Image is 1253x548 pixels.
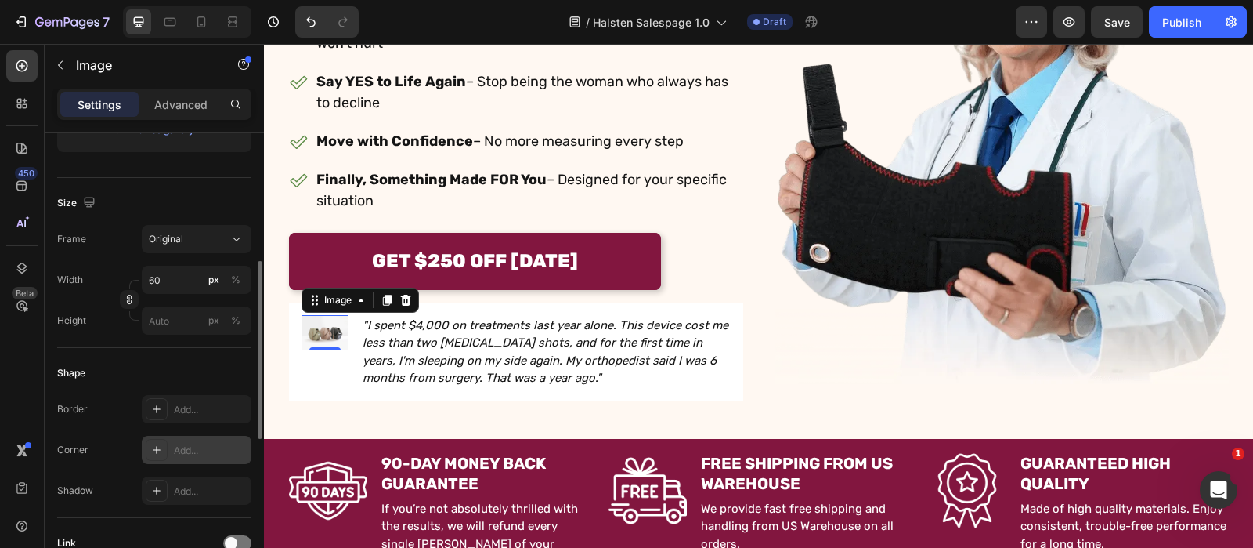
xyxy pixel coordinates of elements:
p: If you’re not absolutely thrilled with the results, we will refund every single [PERSON_NAME] of ... [117,456,324,527]
button: % [204,270,223,289]
p: We provide fast free shipping and handling from US Warehouse on all orders. [437,456,644,510]
div: Add... [174,484,247,499]
div: Add... [174,444,247,458]
p: 90-DAY MONEY BACK GUARANTEE [117,409,324,450]
button: px [226,270,245,289]
img: gempages_548746873540707559-bbba70ea-92f4-4af0-8ac4-048b992c34a4.webp [345,408,423,486]
span: Halsten Salespage 1.0 [593,14,710,31]
iframe: Intercom live chat [1200,471,1237,509]
div: 450 [15,167,38,180]
p: Advanced [154,96,208,113]
div: px [208,314,219,328]
div: Undo/Redo [295,6,359,38]
div: Shadow [57,484,93,498]
button: Save [1091,6,1143,38]
img: gempages_548746873540707559-d868481b-199e-439f-b423-98718ae2af23.webp [25,408,103,486]
button: % [204,311,223,330]
div: Publish [1162,14,1201,31]
div: Border [57,402,88,416]
div: Size [57,193,99,214]
div: Shape [57,366,85,380]
div: Corner [57,443,88,457]
label: Height [57,314,86,328]
label: Width [57,273,83,287]
button: Publish [1149,6,1215,38]
span: 1 [1232,448,1244,460]
span: Original [149,232,183,246]
p: Image [76,56,209,74]
button: Original [142,225,251,253]
div: % [231,273,240,287]
iframe: To enrich screen reader interactions, please activate Accessibility in Grammarly extension settings [264,44,1253,548]
div: Beta [12,287,38,299]
p: Made of high quality materials. Enjoy consistent, trouble-free performance for a long time. [756,456,963,510]
span: / [586,14,590,31]
p: FREE SHIPPING FROM US WAREHOUSE [437,409,644,450]
input: px% [142,266,251,294]
p: 7 [103,13,110,31]
img: gempages_548746873540707559-0a2ac72e-5823-4066-92c3-ba5325429a01.webp [664,408,742,486]
div: % [231,314,240,328]
div: Add... [174,403,247,417]
p: GUARANTEED HIGH QUALITY [756,409,963,450]
button: px [226,311,245,330]
button: 7 [6,6,117,38]
input: px% [142,307,251,335]
span: Draft [763,15,786,29]
div: px [208,273,219,287]
label: Frame [57,232,86,246]
span: Save [1104,16,1130,29]
p: Settings [78,96,121,113]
